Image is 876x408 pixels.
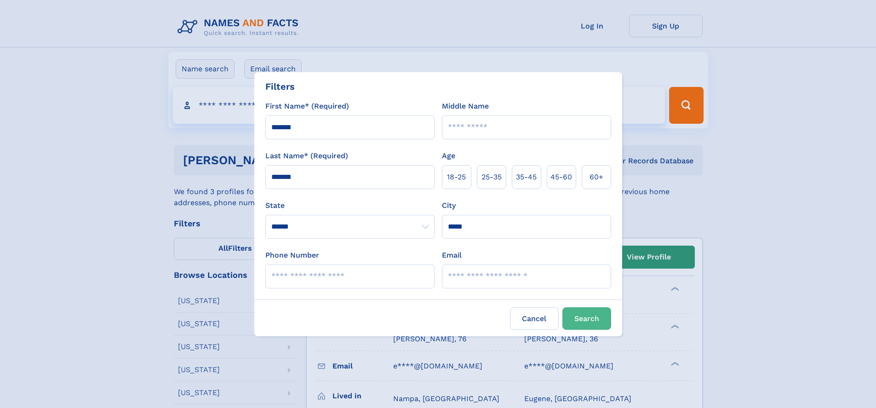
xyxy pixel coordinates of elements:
span: 35‑45 [516,172,537,183]
label: City [442,200,456,211]
div: Filters [265,80,295,93]
label: Phone Number [265,250,319,261]
span: 60+ [590,172,603,183]
button: Search [562,307,611,330]
label: Email [442,250,462,261]
span: 25‑35 [481,172,502,183]
label: State [265,200,435,211]
label: Middle Name [442,101,489,112]
span: 18‑25 [447,172,466,183]
span: 45‑60 [550,172,572,183]
label: Age [442,150,455,161]
label: Cancel [510,307,559,330]
label: First Name* (Required) [265,101,349,112]
label: Last Name* (Required) [265,150,348,161]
